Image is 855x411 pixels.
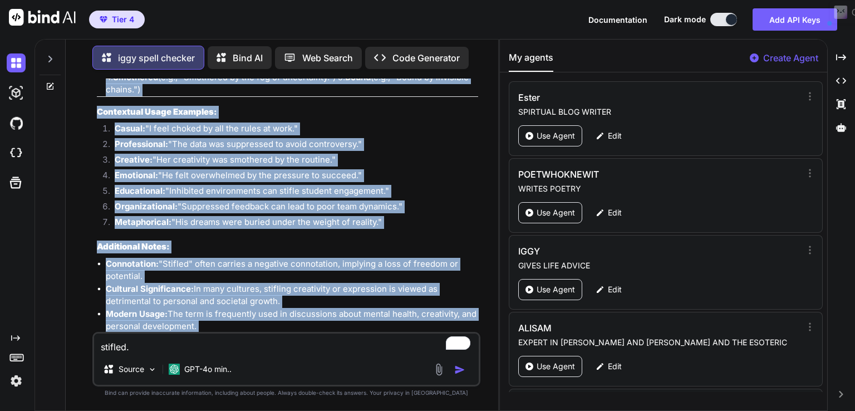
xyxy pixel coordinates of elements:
li: The term is frequently used in discussions about mental health, creativity, and personal developm... [106,308,478,333]
li: "Her creativity was smothered by the routine." [106,154,478,169]
strong: Professional: [115,139,168,149]
p: Edit [608,361,622,372]
p: GPT-4o min.. [184,364,232,375]
li: "I feel choked by all the rules at work." [106,123,478,138]
li: "He felt overwhelmed by the pressure to succeed." [106,169,478,185]
strong: Educational: [115,185,165,196]
img: GPT-4o mini [169,364,180,375]
span: Documentation [588,15,647,25]
p: Edit [608,284,622,295]
strong: Smothered [113,72,158,82]
li: In many cultures, stifling creativity or expression is viewed as detrimental to personal and soci... [106,283,478,308]
img: darkAi-studio [7,84,26,102]
p: Source [119,364,144,375]
p: Edit [608,130,622,141]
h3: POETWHOKNEWIT [518,168,716,181]
h3: Ester [518,91,716,104]
textarea: To enrich screen reader interactions, please activate Accessibility in Grammarly extension settings [94,334,479,354]
p: Code Generator [392,51,460,65]
p: Bind can provide inaccurate information, including about people. Always double-check its answers.... [92,389,480,397]
p: Use Agent [537,284,575,295]
img: attachment [433,363,445,376]
strong: Contextual Usage Examples: [97,106,217,117]
strong: Creative: [115,154,153,165]
li: "Inhibited environments can stifle student engagement." [106,185,478,200]
button: Add API Keys [753,8,837,31]
strong: Modern Usage: [106,309,168,319]
li: "His dreams were buried under the weight of reality." [106,216,478,232]
button: premiumTier 4 [89,11,145,28]
li: "The data was suppressed to avoid controversy." [106,138,478,154]
p: Edit [608,207,622,218]
img: Pick Models [148,365,157,374]
p: iggy spell checker [118,51,195,65]
p: WRITES POETRY [518,183,800,194]
span: Tier 4 [112,14,134,25]
p: Use Agent [537,207,575,218]
img: githubDark [7,114,26,133]
button: My agents [509,51,553,72]
li: "Suppressed feedback can lead to poor team dynamics." [106,200,478,216]
strong: Metaphorical: [115,217,171,227]
img: premium [100,16,107,23]
button: Documentation [588,14,647,26]
p: Bind AI [233,51,263,65]
p: GIVES LIFE ADVICE [518,260,800,271]
strong: Casual: [115,123,145,134]
h3: ALISAM [518,321,716,335]
span: Dark mode [664,14,706,25]
img: Bind AI [9,9,76,26]
p: Web Search [302,51,353,65]
strong: Organizational: [115,201,178,212]
p: Use Agent [537,361,575,372]
p: EXPERT IN [PERSON_NAME] AND [PERSON_NAME] AND THE ESOTERIC [518,337,800,348]
strong: Emotional: [115,170,158,180]
img: icon [454,364,465,375]
p: Create Agent [763,51,818,65]
p: Use Agent [537,130,575,141]
img: settings [7,371,26,390]
img: darkChat [7,53,26,72]
strong: Additional Notes: [97,241,170,252]
strong: Cultural Significance: [106,283,194,294]
li: "Stifled" often carries a negative connotation, implying a loss of freedom or potential. [106,258,478,283]
h3: IGGY [518,244,716,258]
p: SPIRTUAL BLOG WRITER [518,106,800,118]
strong: Bound [345,72,371,82]
img: cloudideIcon [7,144,26,163]
strong: Connotation: [106,258,159,269]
